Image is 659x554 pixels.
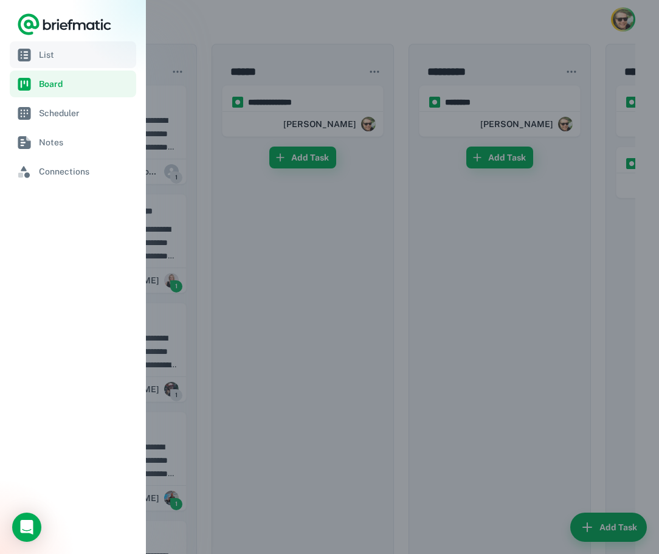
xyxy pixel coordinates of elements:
a: List [10,41,136,68]
a: Scheduler [10,100,136,126]
a: Board [10,71,136,97]
div: Open Intercom Messenger [12,513,41,542]
span: Board [39,77,131,91]
a: Logo [17,12,112,36]
span: Scheduler [39,106,131,120]
a: Notes [10,129,136,156]
a: Connections [10,158,136,185]
span: Notes [39,136,131,149]
span: Connections [39,165,131,178]
span: List [39,48,131,61]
